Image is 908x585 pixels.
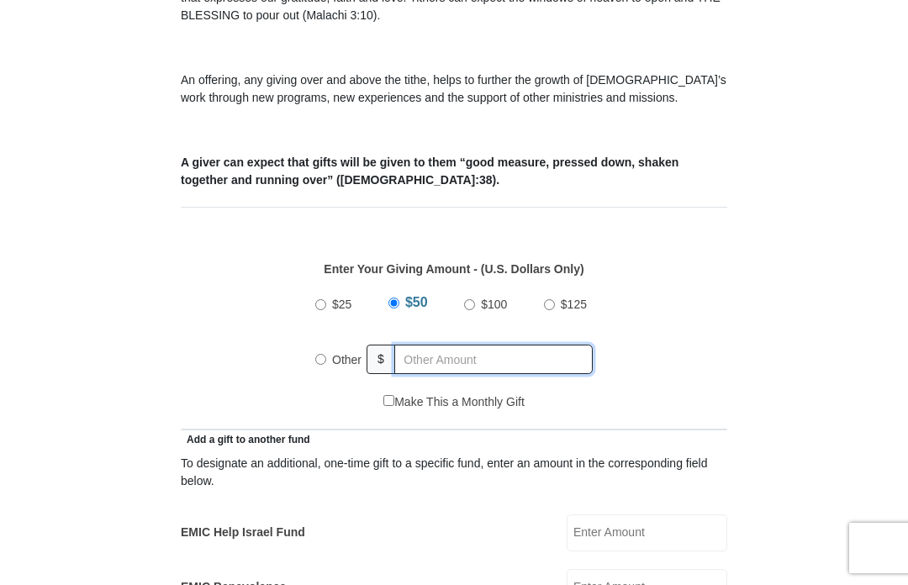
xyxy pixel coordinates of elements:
input: Other Amount [394,345,593,374]
span: $50 [405,295,428,309]
span: Other [332,353,362,366]
b: A giver can expect that gifts will be given to them “good measure, pressed down, shaken together ... [181,155,678,187]
strong: Enter Your Giving Amount - (U.S. Dollars Only) [324,262,583,276]
span: $125 [561,298,587,311]
span: $25 [332,298,351,311]
span: $100 [481,298,507,311]
label: EMIC Help Israel Fund [181,524,305,541]
p: An offering, any giving over and above the tithe, helps to further the growth of [DEMOGRAPHIC_DAT... [181,71,727,107]
input: Enter Amount [567,514,727,551]
label: Make This a Monthly Gift [383,393,525,411]
div: To designate an additional, one-time gift to a specific fund, enter an amount in the correspondin... [181,455,727,490]
input: Make This a Monthly Gift [383,395,394,406]
span: Add a gift to another fund [181,434,310,445]
span: $ [367,345,395,374]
